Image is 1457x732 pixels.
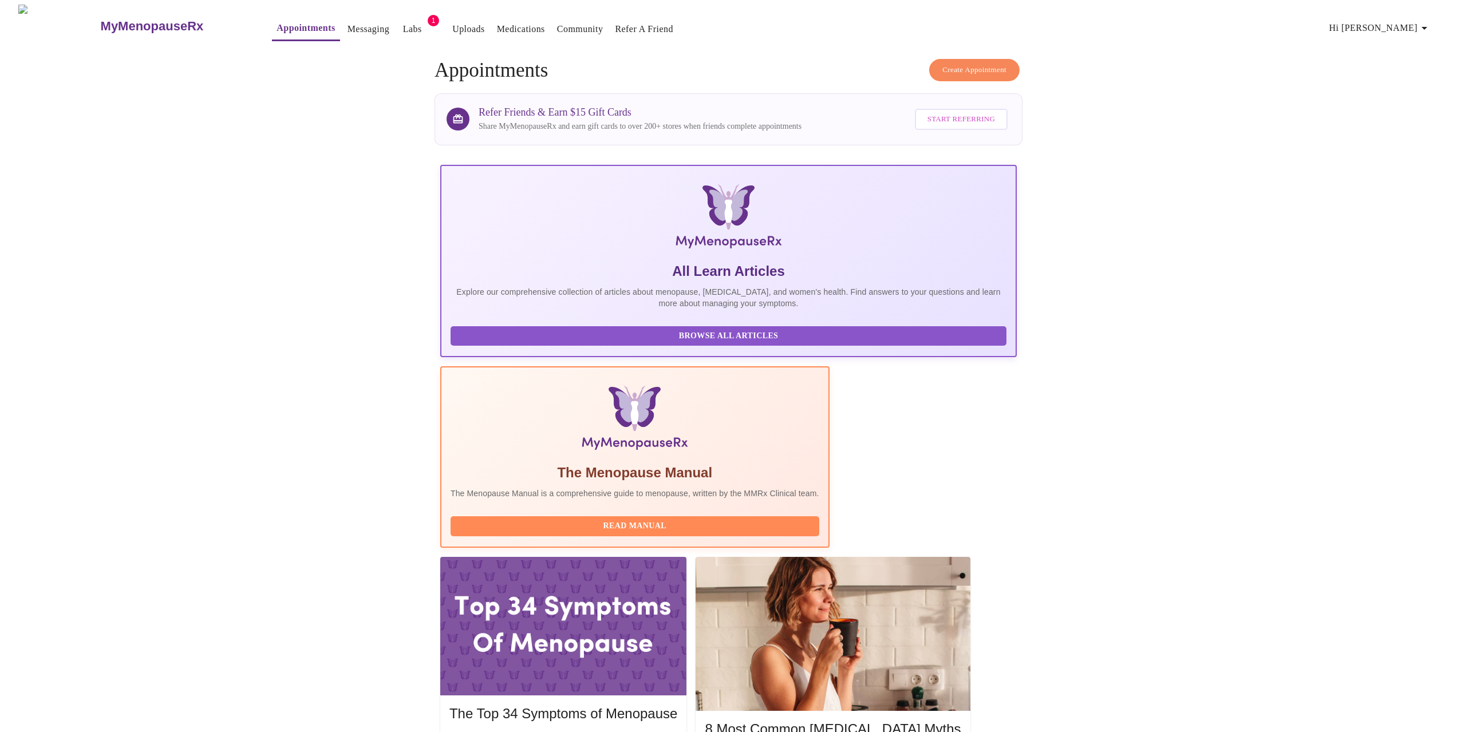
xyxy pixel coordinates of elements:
span: Browse All Articles [462,329,995,343]
button: Read Manual [451,516,819,536]
button: Start Referring [915,109,1008,130]
p: Share MyMenopauseRx and earn gift cards to over 200+ stores when friends complete appointments [479,121,801,132]
span: 1 [428,15,439,26]
span: Read Manual [462,519,808,533]
button: Uploads [448,18,489,41]
button: Community [552,18,608,41]
p: Explore our comprehensive collection of articles about menopause, [MEDICAL_DATA], and women's hea... [451,286,1006,309]
a: Messaging [348,21,389,37]
span: Hi [PERSON_NAME] [1329,20,1431,36]
a: MyMenopauseRx [99,6,249,46]
img: MyMenopauseRx Logo [537,184,920,253]
button: Refer a Friend [610,18,678,41]
button: Medications [492,18,550,41]
button: Hi [PERSON_NAME] [1325,17,1436,39]
a: Uploads [452,21,485,37]
button: Browse All Articles [451,326,1006,346]
button: Labs [394,18,431,41]
a: Read Manual [451,520,822,530]
h5: All Learn Articles [451,262,1006,280]
button: Create Appointment [929,59,1020,81]
img: MyMenopauseRx Logo [18,5,99,48]
a: Refer a Friend [615,21,673,37]
a: Start Referring [912,103,1010,136]
a: Community [557,21,603,37]
h3: MyMenopauseRx [101,19,204,34]
button: Messaging [343,18,394,41]
a: Medications [497,21,545,37]
h5: The Top 34 Symptoms of Menopause [449,705,677,723]
a: Browse All Articles [451,330,1009,340]
a: Appointments [277,20,335,36]
span: Create Appointment [942,64,1006,77]
button: Appointments [272,17,339,41]
span: Start Referring [927,113,995,126]
img: Menopause Manual [509,386,760,454]
a: Labs [403,21,422,37]
p: The Menopause Manual is a comprehensive guide to menopause, written by the MMRx Clinical team. [451,488,819,499]
h4: Appointments [435,59,1022,82]
h5: The Menopause Manual [451,464,819,482]
h3: Refer Friends & Earn $15 Gift Cards [479,106,801,118]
